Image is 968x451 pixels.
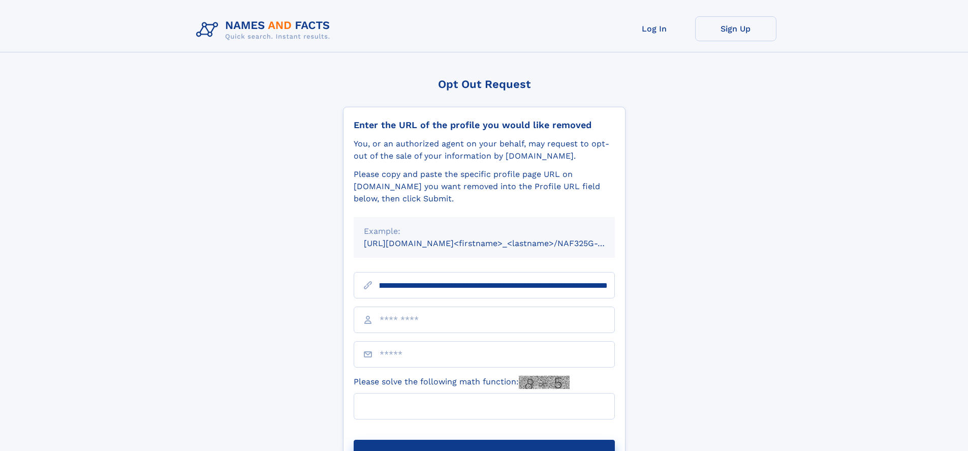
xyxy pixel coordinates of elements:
[614,16,695,41] a: Log In
[192,16,338,44] img: Logo Names and Facts
[354,376,570,389] label: Please solve the following math function:
[343,78,626,91] div: Opt Out Request
[354,168,615,205] div: Please copy and paste the specific profile page URL on [DOMAIN_NAME] you want removed into the Pr...
[695,16,776,41] a: Sign Up
[354,119,615,131] div: Enter the URL of the profile you would like removed
[364,238,634,248] small: [URL][DOMAIN_NAME]<firstname>_<lastname>/NAF325G-xxxxxxxx
[364,225,605,237] div: Example:
[354,138,615,162] div: You, or an authorized agent on your behalf, may request to opt-out of the sale of your informatio...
